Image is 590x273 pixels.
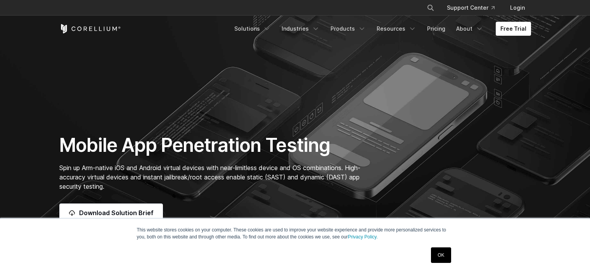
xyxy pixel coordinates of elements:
a: OK [431,247,451,263]
a: About [452,22,488,36]
button: Search [424,1,438,15]
a: Download Solution Brief [59,203,163,222]
a: Corellium Home [59,24,121,33]
h1: Mobile App Penetration Testing [59,134,369,157]
span: Spin up Arm-native iOS and Android virtual devices with near-limitless device and OS combinations... [59,164,360,190]
p: This website stores cookies on your computer. These cookies are used to improve your website expe... [137,226,453,240]
a: Pricing [422,22,450,36]
a: Login [504,1,531,15]
div: Navigation Menu [230,22,531,36]
a: Support Center [441,1,501,15]
a: Industries [277,22,324,36]
a: Privacy Policy. [348,234,378,240]
a: Solutions [230,22,275,36]
a: Products [326,22,370,36]
a: Resources [372,22,421,36]
div: Navigation Menu [417,1,531,15]
span: Download Solution Brief [79,208,154,217]
a: Free Trial [496,22,531,36]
